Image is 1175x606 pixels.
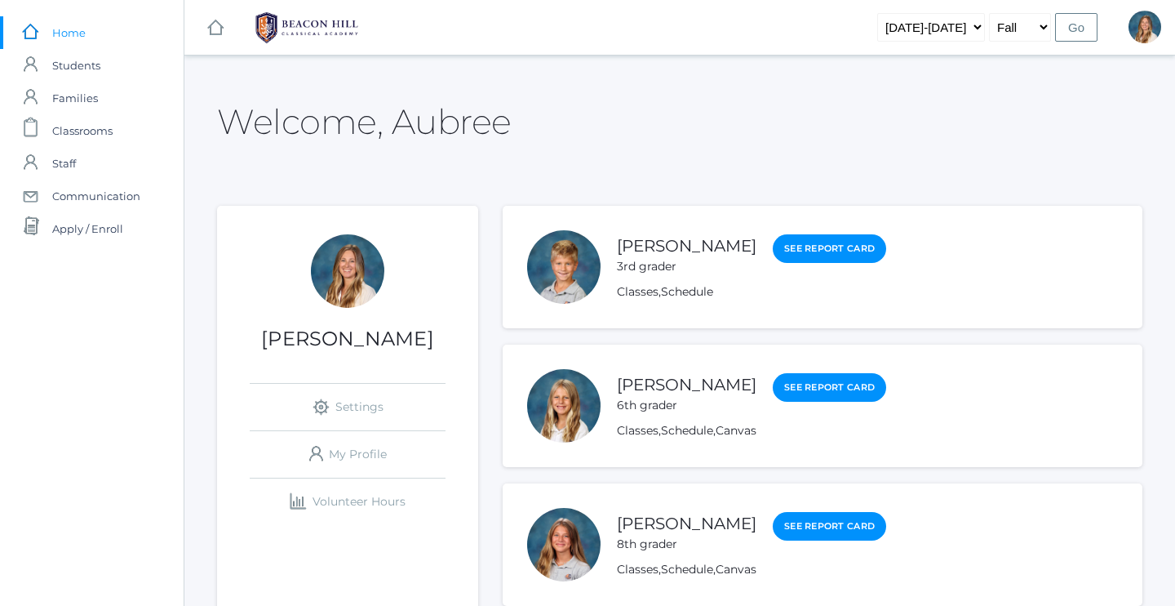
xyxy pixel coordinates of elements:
[617,258,756,275] div: 3rd grader
[617,397,756,414] div: 6th grader
[527,230,601,304] div: Curren Morrell
[311,234,384,308] div: Aubree Morrell
[250,479,446,525] a: Volunteer Hours
[52,212,123,245] span: Apply / Enroll
[617,283,886,301] div: ,
[52,49,100,82] span: Students
[52,180,140,212] span: Communication
[773,234,886,263] a: See Report Card
[661,284,713,299] a: Schedule
[52,147,76,180] span: Staff
[1128,11,1161,43] div: Aubree Morrell
[1055,13,1097,42] input: Go
[716,423,756,438] a: Canvas
[716,562,756,577] a: Canvas
[773,512,886,541] a: See Report Card
[773,373,886,402] a: See Report Card
[617,422,886,439] div: , ,
[246,7,368,48] img: BHCALogos-05-308ed15e86a5a0abce9b8dd61676a3503ac9727e845dece92d48e8588c001991.png
[661,562,713,577] a: Schedule
[617,284,658,299] a: Classes
[527,508,601,581] div: Harper Morrell
[52,82,98,114] span: Families
[217,328,478,350] h1: [PERSON_NAME]
[52,16,86,49] span: Home
[617,561,886,578] div: , ,
[617,375,756,394] a: [PERSON_NAME]
[617,236,756,256] a: [PERSON_NAME]
[52,114,113,147] span: Classrooms
[250,431,446,478] a: My Profile
[661,423,713,438] a: Schedule
[617,536,756,553] div: 8th grader
[617,514,756,533] a: [PERSON_NAME]
[250,384,446,430] a: Settings
[527,369,601,443] div: Emery Morrell
[617,423,658,438] a: Classes
[217,103,512,140] h2: Welcome, Aubree
[617,562,658,577] a: Classes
